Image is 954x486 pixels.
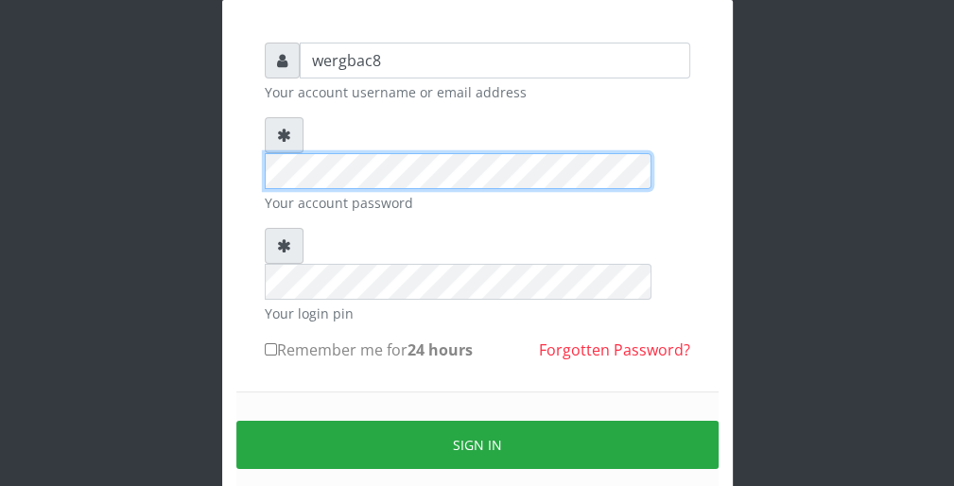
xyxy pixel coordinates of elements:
button: Sign in [236,421,719,469]
small: Your account username or email address [265,82,690,102]
small: Your login pin [265,304,690,323]
label: Remember me for [265,338,473,361]
a: Forgotten Password? [539,339,690,360]
b: 24 hours [408,339,473,360]
input: Remember me for24 hours [265,343,277,356]
small: Your account password [265,193,690,213]
input: Username or email address [300,43,690,78]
